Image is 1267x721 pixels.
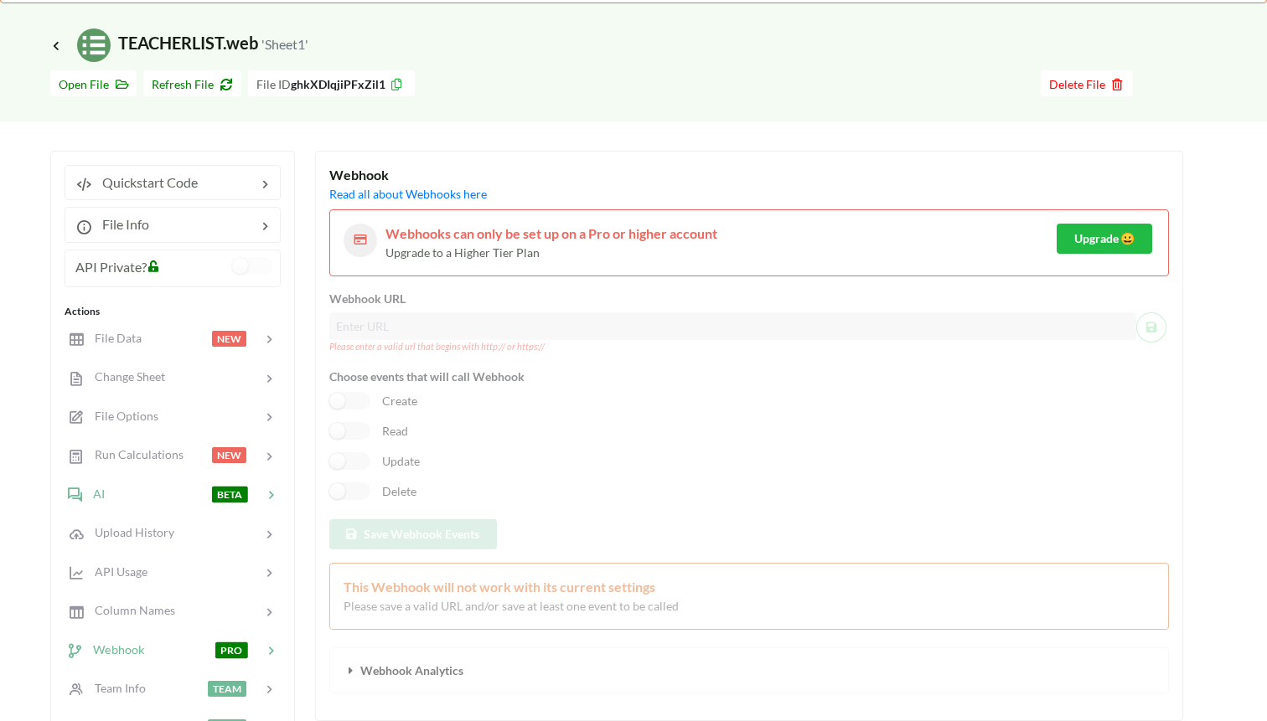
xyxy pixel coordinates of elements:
span: File Data [85,331,142,345]
span: Open File [59,77,128,91]
span: File ID [256,77,291,91]
button: Upgradesmile [1057,224,1152,254]
span: Run Calculations [85,447,184,461]
span: Upgrade to a Higher Tier Plan [385,245,540,260]
span: Webhooks can only be set up on a Pro or higher account [385,225,717,241]
span: Refresh File [152,77,233,91]
div: Webhook [329,165,1169,185]
span: API Usage [85,564,147,579]
span: Upgrade [1074,231,1135,245]
a: Read all about Webhooks here [329,187,487,201]
span: NEW [212,447,246,463]
span: TEAM [208,681,246,697]
span: Webhook [83,641,144,656]
span: API Private? [75,259,147,275]
b: ghkXDIqjiPFxZil1 [291,77,385,91]
small: 'Sheet1' [261,36,308,52]
img: /static/media/sheets.7a1b7961.svg [77,28,111,62]
span: NEW [212,331,246,347]
span: Column Names [85,603,175,617]
span: AI [83,487,106,501]
span: TEACHERLIST.web [50,33,308,53]
span: PRO [215,641,248,657]
div: Actions [65,304,281,319]
button: Refresh File [143,70,241,96]
span: Quickstart Code [92,174,198,190]
span: File Info [92,216,149,232]
span: Delete File [1049,77,1125,91]
span: Upload History [85,525,174,539]
button: Delete File [1041,70,1133,96]
button: Open File [50,70,137,96]
span: BETA [212,487,248,502]
span: Change Sheet [85,369,165,384]
span: Team Info [85,681,146,695]
span: smile [1119,231,1135,245]
span: File Options [85,409,158,423]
